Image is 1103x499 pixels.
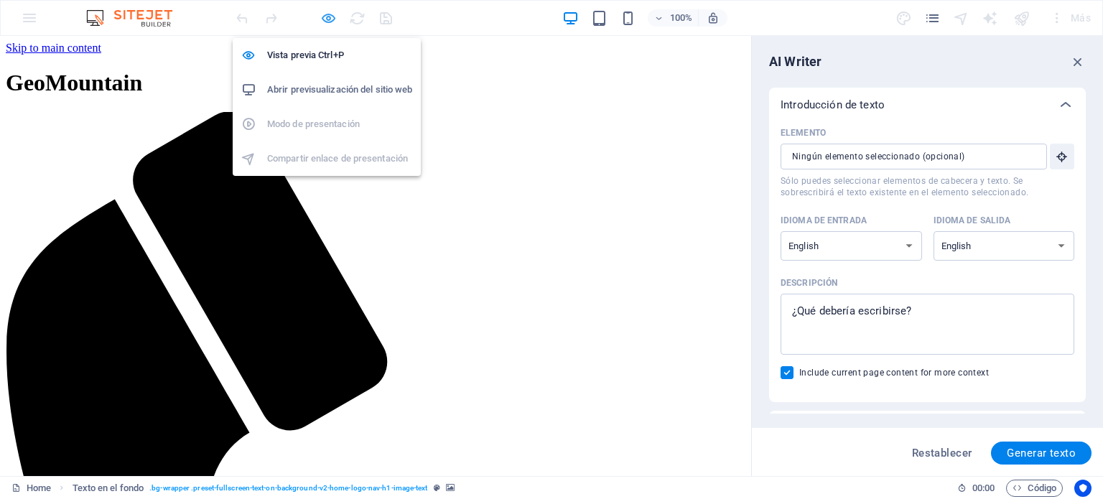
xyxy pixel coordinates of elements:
i: Al redimensionar, ajustar el nivel de zoom automáticamente para ajustarse al dispositivo elegido. [707,11,720,24]
button: 100% [648,9,699,27]
div: Configuración de texto [769,411,1086,445]
p: Introducción de texto [781,98,885,112]
span: 00 00 [972,480,995,497]
span: Haz clic para seleccionar y doble clic para editar [73,480,144,497]
img: Editor Logo [83,9,190,27]
p: Descripción [781,277,837,289]
button: pages [923,9,941,27]
span: Sólo puedes seleccionar elementos de cabecera y texto. Se sobrescribirá el texto existente en el ... [781,175,1074,198]
h6: 100% [669,9,692,27]
nav: breadcrumb [73,480,455,497]
span: Generar texto [1007,447,1076,459]
button: Código [1006,480,1063,497]
button: Usercentrics [1074,480,1092,497]
button: Generar texto [991,442,1092,465]
span: . bg-wrapper .preset-fullscreen-text-on-background-v2-home-logo-nav-h1-image-text [149,480,427,497]
span: : [982,482,985,493]
i: Este elemento es un preajuste personalizable [434,484,440,492]
h6: AI Writer [769,53,822,70]
select: Idioma de salida [934,231,1075,261]
a: Skip to main content [6,6,101,18]
h6: Vista previa Ctrl+P [267,47,412,64]
div: Introducción de texto [769,122,1086,402]
p: Elemento [781,127,826,139]
h6: Tiempo de la sesión [957,480,995,497]
button: Restablecer [904,442,980,465]
a: Haz clic para cancelar la selección y doble clic para abrir páginas [11,480,51,497]
p: Idioma de entrada [781,215,867,226]
input: ElementoSólo puedes seleccionar elementos de cabecera y texto. Se sobrescribirá el texto existent... [781,144,1037,169]
h6: Abrir previsualización del sitio web [267,81,412,98]
button: ElementoSólo puedes seleccionar elementos de cabecera y texto. Se sobrescribirá el texto existent... [1050,144,1074,169]
select: Idioma de entrada [781,231,922,261]
span: Restablecer [912,447,972,459]
i: Páginas (Ctrl+Alt+S) [924,10,941,27]
p: Idioma de salida [934,215,1011,226]
div: Introducción de texto [769,88,1086,122]
span: Include current page content for more context [799,367,989,378]
textarea: Descripción [788,301,1067,348]
span: GeoMountain [6,34,142,60]
span: Código [1013,480,1056,497]
i: Este elemento contiene un fondo [446,484,455,492]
